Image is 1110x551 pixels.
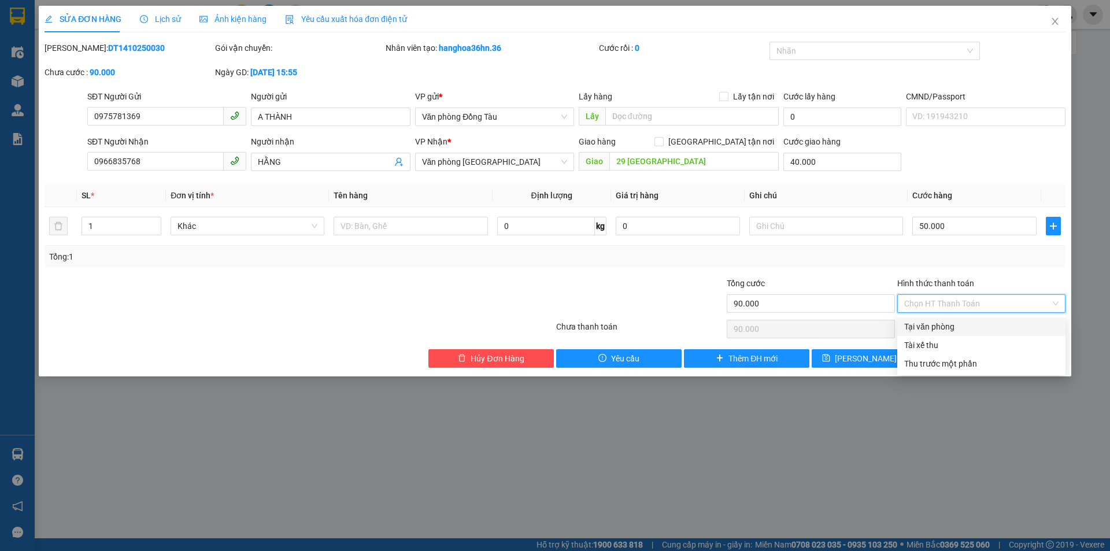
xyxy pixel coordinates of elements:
[199,14,267,24] span: Ảnh kiện hàng
[251,135,410,148] div: Người nhận
[728,352,778,365] span: Thêm ĐH mới
[415,137,447,146] span: VP Nhận
[45,15,53,23] span: edit
[716,354,724,363] span: plus
[458,354,466,363] span: delete
[334,217,487,235] input: VD: Bàn, Ghế
[812,349,937,368] button: save[PERSON_NAME] thay đổi
[897,279,974,288] label: Hình thức thanh toán
[783,137,841,146] label: Cước giao hàng
[609,152,779,171] input: Dọc đường
[439,43,501,53] b: hanghoa36hn.36
[215,66,383,79] div: Ngày GD:
[611,352,639,365] span: Yêu cầu
[904,295,1059,312] span: Chọn HT Thanh Toán
[250,68,297,77] b: [DATE] 15:55
[49,217,68,235] button: delete
[140,15,148,23] span: clock-circle
[727,279,765,288] span: Tổng cước
[579,152,609,171] span: Giao
[230,111,239,120] span: phone
[579,92,612,101] span: Lấy hàng
[556,349,682,368] button: exclamation-circleYêu cầu
[616,191,658,200] span: Giá trị hàng
[822,354,830,363] span: save
[45,42,213,54] div: [PERSON_NAME]:
[45,14,121,24] span: SỬA ĐƠN HÀNG
[215,42,383,54] div: Gói vận chuyển:
[912,191,952,200] span: Cước hàng
[386,42,597,54] div: Nhân viên tạo:
[49,250,428,263] div: Tổng: 1
[664,135,779,148] span: [GEOGRAPHIC_DATA] tận nơi
[87,90,246,103] div: SĐT Người Gửi
[428,349,554,368] button: deleteHủy Đơn Hàng
[783,92,835,101] label: Cước lấy hàng
[635,43,639,53] b: 0
[394,157,404,167] span: user-add
[334,191,368,200] span: Tên hàng
[745,184,908,207] th: Ghi chú
[749,217,903,235] input: Ghi Chú
[595,217,606,235] span: kg
[605,107,779,125] input: Dọc đường
[121,13,205,28] b: 36 Limousine
[422,108,567,125] span: Văn phòng Đồng Tàu
[835,352,927,365] span: [PERSON_NAME] thay đổi
[90,68,115,77] b: 90.000
[87,135,246,148] div: SĐT Người Nhận
[598,354,606,363] span: exclamation-circle
[904,357,1059,370] div: Thu trước một phần
[171,191,214,200] span: Đơn vị tính
[140,14,181,24] span: Lịch sử
[555,320,726,341] div: Chưa thanh toán
[45,66,213,79] div: Chưa cước :
[599,42,767,54] div: Cước rồi :
[285,15,294,24] img: icon
[422,153,567,171] span: Văn phòng Thanh Hóa
[728,90,779,103] span: Lấy tận nơi
[783,108,901,126] input: Cước lấy hàng
[108,43,165,53] b: DT1410250030
[906,90,1065,103] div: CMND/Passport
[904,339,1059,352] div: Tài xế thu
[1039,6,1071,38] button: Close
[1050,17,1060,26] span: close
[684,349,809,368] button: plusThêm ĐH mới
[14,14,72,72] img: logo.jpg
[230,156,239,165] span: phone
[904,320,1059,333] div: Tại văn phòng
[64,72,262,86] li: Hotline: 1900888999
[177,217,317,235] span: Khác
[82,191,91,200] span: SL
[251,90,410,103] div: Người gửi
[471,352,524,365] span: Hủy Đơn Hàng
[415,90,574,103] div: VP gửi
[64,28,262,72] li: 01A03 [GEOGRAPHIC_DATA], [GEOGRAPHIC_DATA] ( bên cạnh cây xăng bến xe phía Bắc cũ)
[579,137,616,146] span: Giao hàng
[199,15,208,23] span: picture
[579,107,605,125] span: Lấy
[1046,221,1060,231] span: plus
[1046,217,1061,235] button: plus
[285,14,407,24] span: Yêu cầu xuất hóa đơn điện tử
[783,153,901,171] input: Cước giao hàng
[531,191,572,200] span: Định lượng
